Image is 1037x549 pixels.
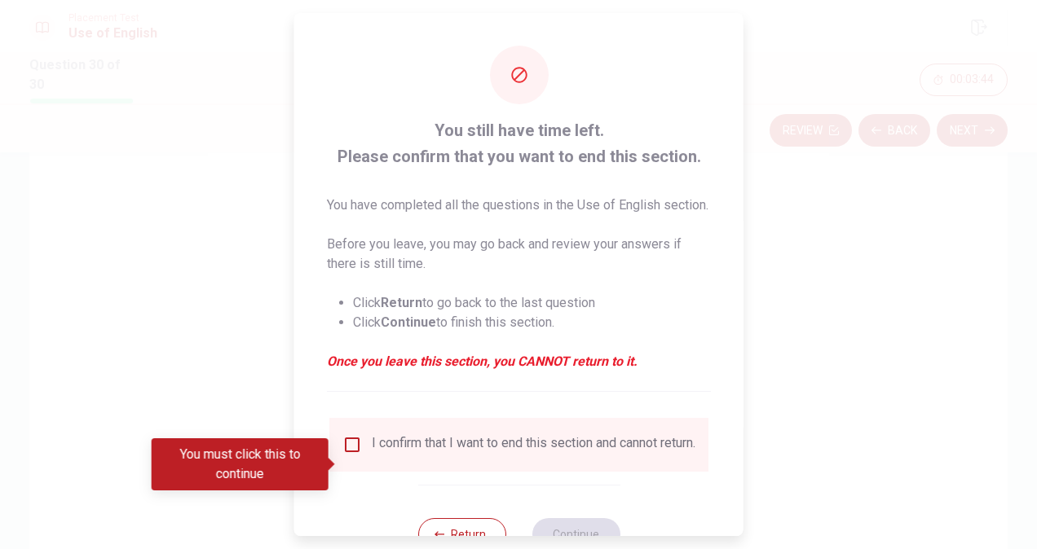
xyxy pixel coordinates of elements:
li: Click to finish this section. [353,313,711,332]
span: You must click this to continue [342,435,362,455]
p: Before you leave, you may go back and review your answers if there is still time. [327,235,711,274]
strong: Continue [381,314,436,330]
li: Click to go back to the last question [353,293,711,313]
div: You must click this to continue [152,438,329,490]
div: I confirm that I want to end this section and cannot return. [372,435,695,455]
span: You still have time left. Please confirm that you want to end this section. [327,117,711,169]
em: Once you leave this section, you CANNOT return to it. [327,352,711,371]
strong: Return [381,295,422,310]
p: You have completed all the questions in the Use of English section. [327,195,711,215]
